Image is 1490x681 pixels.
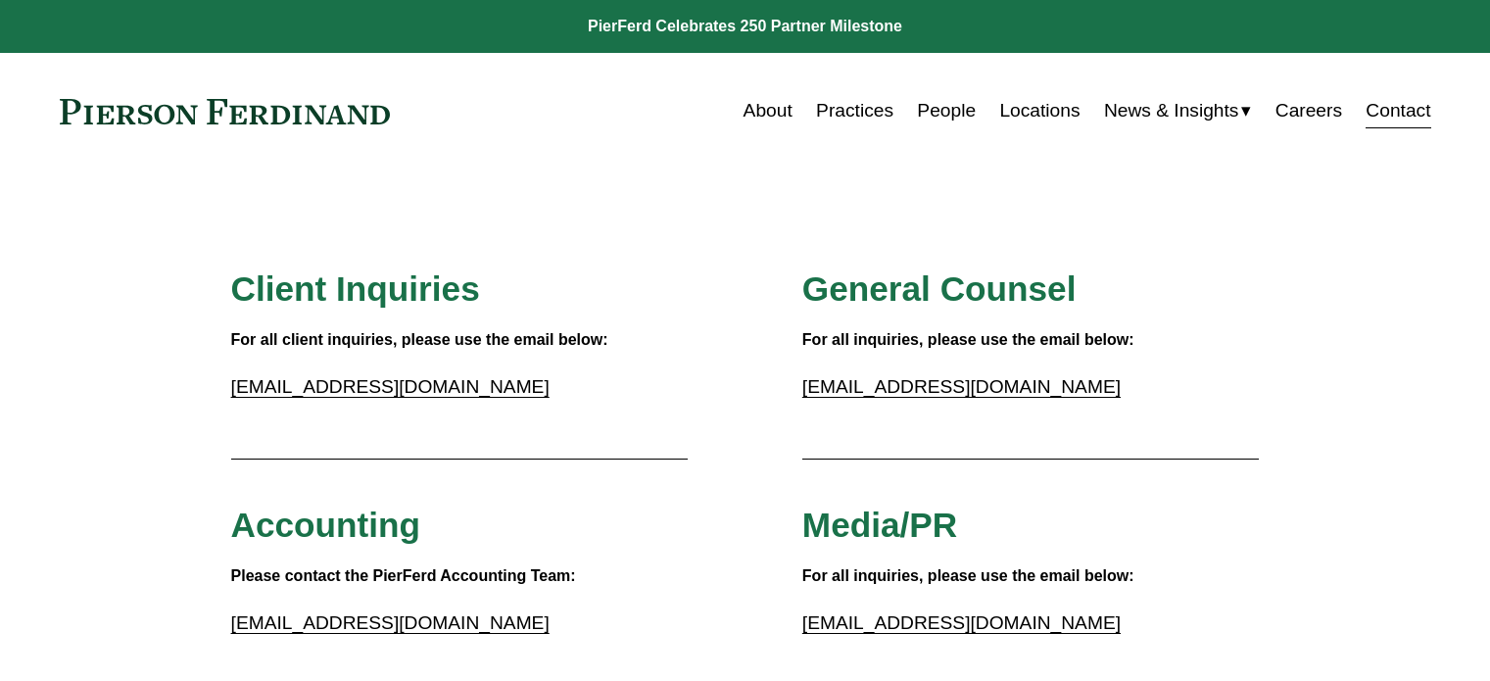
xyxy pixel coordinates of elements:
a: Locations [999,92,1080,129]
a: [EMAIL_ADDRESS][DOMAIN_NAME] [802,376,1121,397]
span: General Counsel [802,269,1077,308]
a: Contact [1366,92,1430,129]
a: People [917,92,976,129]
strong: For all inquiries, please use the email below: [802,331,1134,348]
span: Media/PR [802,506,957,544]
span: Accounting [231,506,421,544]
a: [EMAIL_ADDRESS][DOMAIN_NAME] [231,612,550,633]
span: Client Inquiries [231,269,480,308]
a: Careers [1275,92,1342,129]
strong: For all client inquiries, please use the email below: [231,331,608,348]
a: [EMAIL_ADDRESS][DOMAIN_NAME] [802,612,1121,633]
span: News & Insights [1104,94,1239,128]
strong: For all inquiries, please use the email below: [802,567,1134,584]
strong: Please contact the PierFerd Accounting Team: [231,567,576,584]
a: About [744,92,793,129]
a: folder dropdown [1104,92,1252,129]
a: Practices [816,92,893,129]
a: [EMAIL_ADDRESS][DOMAIN_NAME] [231,376,550,397]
